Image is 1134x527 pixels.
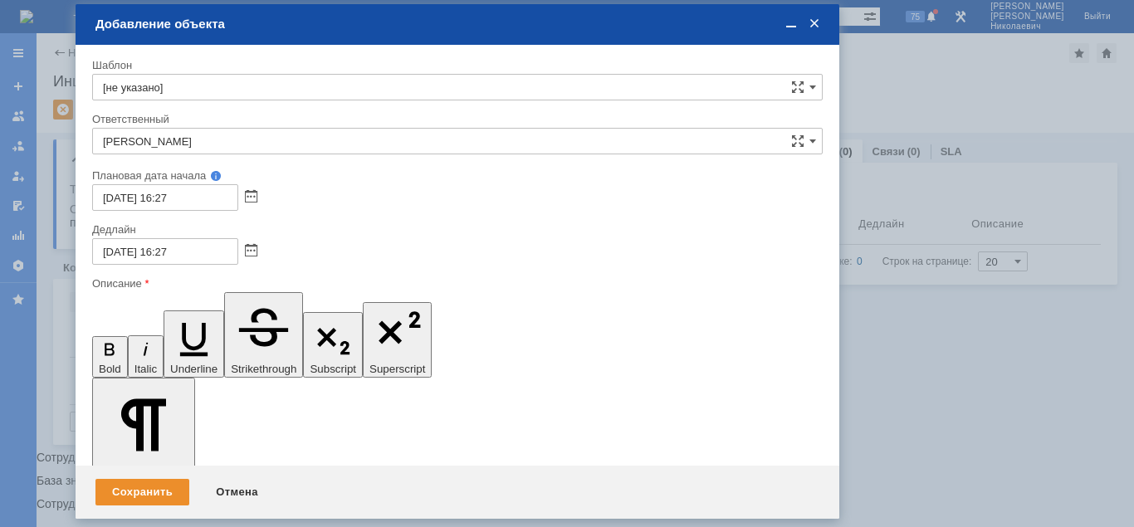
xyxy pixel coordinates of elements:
[231,363,296,375] span: Strikethrough
[128,335,164,378] button: Italic
[363,302,432,378] button: Superscript
[7,7,242,20] div: [PERSON_NAME].
[224,292,303,378] button: Strikethrough
[92,170,799,181] div: Плановая дата начала
[303,312,363,378] button: Subscript
[92,60,819,71] div: Шаблон
[791,134,804,148] span: Сложная форма
[164,310,224,378] button: Underline
[310,363,356,375] span: Subscript
[7,21,242,37] td: [STREET_ADDRESS][PERSON_NAME]
[806,17,823,32] span: Закрыть
[95,17,823,32] div: Добавление объекта
[92,336,128,378] button: Bold
[369,363,425,375] span: Superscript
[92,114,819,124] div: Ответственный
[92,378,195,487] button: Paragraph Format
[134,363,157,375] span: Italic
[783,17,799,32] span: Свернуть (Ctrl + M)
[791,81,804,94] span: Сложная форма
[92,278,819,289] div: Описание
[99,363,121,375] span: Bold
[170,363,218,375] span: Underline
[92,224,819,235] div: Дедлайн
